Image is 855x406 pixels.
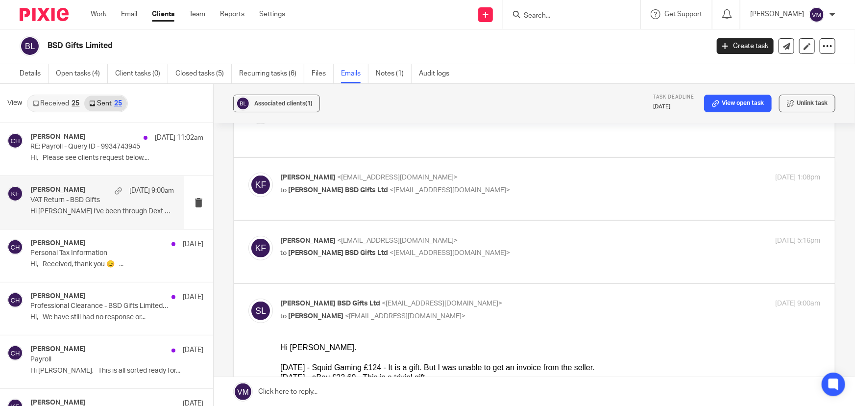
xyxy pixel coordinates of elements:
[183,345,203,355] p: [DATE]
[30,196,146,204] p: VAT Return - BSD Gifts
[704,95,772,112] a: View open task
[30,143,169,151] p: RE: Payroll - Query ID - 9934743945
[280,250,287,256] span: to
[189,9,205,19] a: Team
[129,186,174,196] p: [DATE] 9:00am
[30,260,203,269] p: Hi, Received, thank you 😊 ...
[126,244,437,251] a: : Please note that once we receive bookkeeping information, it will be handled with care within 5...
[30,292,86,301] h4: [PERSON_NAME]
[345,313,465,320] span: <[EMAIL_ADDRESS][DOMAIN_NAME]>
[248,236,273,260] img: svg%3E
[779,95,835,112] button: Unlink task
[29,358,108,364] span: Archimedia Accountancy Services
[280,187,287,194] span: to
[10,378,89,384] span: Archimedia Accountancy Services
[775,299,820,309] p: [DATE] 9:00am
[183,239,203,249] p: [DATE]
[382,300,502,307] span: <[EMAIL_ADDRESS][DOMAIN_NAME]>
[30,367,203,375] p: Hi [PERSON_NAME], This is all sorted ready for...
[23,297,112,304] a: 07955 268722 / 0115 9226282
[28,96,84,111] a: Received25
[248,173,273,197] img: svg%3E
[72,100,79,107] div: 25
[239,64,304,83] a: Recurring tasks (6)
[259,9,285,19] a: Settings
[337,174,458,181] span: <[EMAIL_ADDRESS][DOMAIN_NAME]>
[20,314,130,321] a: [EMAIL_ADDRESS][DOMAIN_NAME]
[7,239,23,255] img: svg%3E
[809,7,825,23] img: svg%3E
[175,64,232,83] a: Closed tasks (5)
[288,250,388,256] span: [PERSON_NAME] BSD Gifts Ltd
[750,9,804,19] p: [PERSON_NAME]
[2,259,49,286] img: AIorK4x9YTgpAaYSsKxb_xYZ9InxwasDhgVgrN8-mVeoOobphtPEMRuczXTfE-1AucMbNofDSDwj-1lMwGJI
[30,355,169,364] p: Payroll
[91,9,106,19] a: Work
[30,207,174,216] p: Hi [PERSON_NAME] I've been through Dext and I'm only...
[30,239,86,248] h4: [PERSON_NAME]
[523,12,611,21] input: Search
[108,358,512,364] span: immediately on the number (t) above, and delete the message from your computer. You may not copy ...
[288,313,343,320] span: [PERSON_NAME]
[653,103,694,111] p: [DATE]
[20,64,49,83] a: Details
[30,345,86,354] h4: [PERSON_NAME]
[280,300,380,307] span: [PERSON_NAME] BSD Gifts Ltd
[775,236,820,246] p: [DATE] 5:16pm
[280,174,336,181] span: [PERSON_NAME]
[48,41,571,51] h2: BSD Gifts Limited
[280,237,336,244] span: [PERSON_NAME]
[30,313,203,322] p: Hi, We have still had no response or...
[30,186,86,194] h4: [PERSON_NAME]
[7,292,23,308] img: svg%3E
[775,173,820,183] p: [DATE] 1:08pm
[84,96,126,111] a: Sent25
[419,64,457,83] a: Audit logs
[114,100,122,107] div: 25
[20,36,40,56] img: svg%3E
[337,237,458,244] span: <[EMAIL_ADDRESS][DOMAIN_NAME]>
[7,98,22,108] span: View
[7,345,23,361] img: svg%3E
[30,302,169,310] p: Professional Clearance - BSD Gifts Limited & [PERSON_NAME]
[7,186,23,202] img: svg%3E
[717,38,774,54] a: Create task
[254,101,313,106] span: Associated clients
[121,9,137,19] a: Email
[664,11,702,18] span: Get Support
[56,64,108,83] a: Open tasks (4)
[152,9,174,19] a: Clients
[155,133,203,143] p: [DATE] 11:02am
[183,292,203,302] p: [DATE]
[7,133,23,149] img: svg%3E
[233,95,320,112] button: Associated clients(1)
[236,96,250,111] img: svg%3E
[30,249,169,257] p: Personal Tax Information
[390,250,510,256] span: <[EMAIL_ADDRESS][DOMAIN_NAME]>
[30,154,203,162] p: Hi, Please see clients request below....
[20,8,69,21] img: Pixie
[390,187,510,194] span: <[EMAIL_ADDRESS][DOMAIN_NAME]>
[341,64,368,83] a: Emails
[248,299,273,323] img: svg%3E
[280,313,287,320] span: to
[376,64,412,83] a: Notes (1)
[115,64,168,83] a: Client tasks (0)
[312,64,334,83] a: Files
[220,9,244,19] a: Reports
[30,133,86,141] h4: [PERSON_NAME]
[305,101,313,106] span: (1)
[653,95,694,100] span: Task deadline
[288,187,388,194] span: [PERSON_NAME] BSD Gifts Ltd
